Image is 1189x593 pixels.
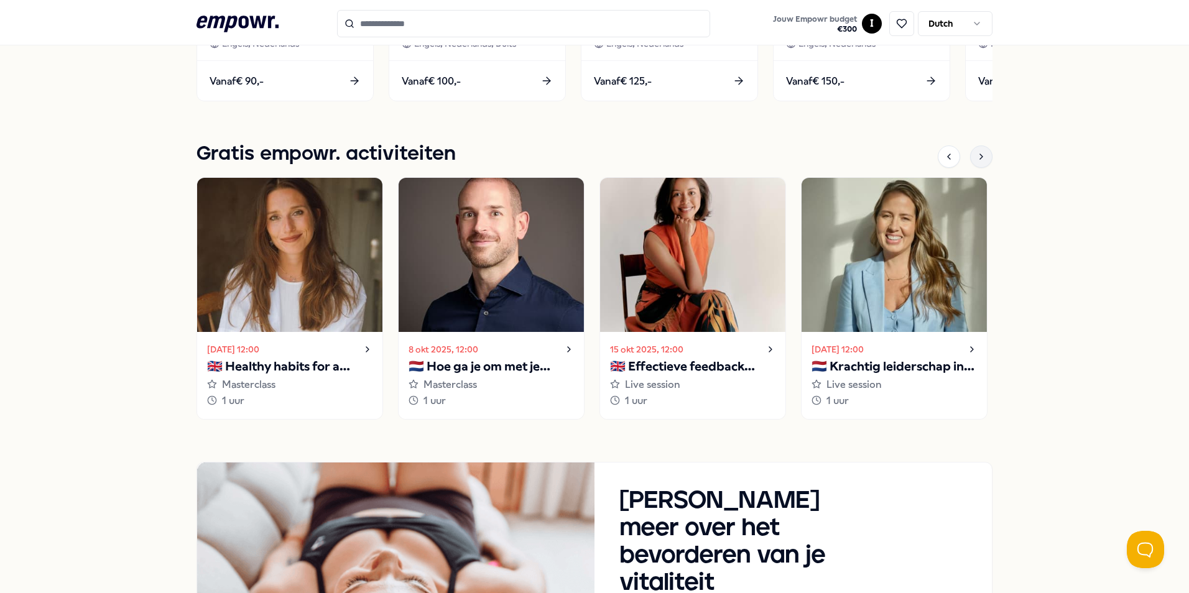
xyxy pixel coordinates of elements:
a: [DATE] 12:00🇬🇧 Healthy habits for a stress-free start to the yearMasterclass1 uur [197,177,383,419]
img: activity image [600,178,785,332]
iframe: Help Scout Beacon - Open [1127,531,1164,568]
span: Vanaf € 150,- [786,73,844,90]
img: activity image [802,178,987,332]
div: Masterclass [409,377,574,393]
div: Masterclass [207,377,372,393]
h1: Gratis empowr. activiteiten [197,139,456,170]
div: 1 uur [610,393,775,409]
p: 🇳🇱 Krachtig leiderschap in uitdagende situaties [812,357,977,377]
a: Jouw Empowr budget€300 [768,11,862,37]
input: Search for products, categories or subcategories [337,10,710,37]
span: Jouw Empowr budget [773,14,857,24]
p: 🇬🇧 Healthy habits for a stress-free start to the year [207,357,372,377]
a: 8 okt 2025, 12:00🇳🇱 Hoe ga je om met je innerlijke criticus?Masterclass1 uur [398,177,585,419]
div: 1 uur [409,393,574,409]
div: 1 uur [207,393,372,409]
p: 🇬🇧 Effectieve feedback geven en ontvangen [610,357,775,377]
span: Vanaf € 100,- [402,73,461,90]
time: 15 okt 2025, 12:00 [610,342,683,356]
div: Live session [610,377,775,393]
div: 1 uur [812,393,977,409]
span: Vanaf € 90,- [210,73,264,90]
a: 15 okt 2025, 12:00🇬🇧 Effectieve feedback geven en ontvangenLive session1 uur [599,177,786,419]
a: [DATE] 12:00🇳🇱 Krachtig leiderschap in uitdagende situatiesLive session1 uur [801,177,988,419]
div: Live session [812,377,977,393]
img: activity image [399,178,584,332]
p: 🇳🇱 Hoe ga je om met je innerlijke criticus? [409,357,574,377]
time: [DATE] 12:00 [812,342,864,356]
time: [DATE] 12:00 [207,342,259,356]
time: 8 okt 2025, 12:00 [409,342,478,356]
span: Vanaf € 75,- [978,73,1031,90]
span: € 300 [773,24,857,34]
img: activity image [197,178,382,332]
button: I [862,14,882,34]
button: Jouw Empowr budget€300 [770,12,859,37]
span: Vanaf € 125,- [594,73,652,90]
